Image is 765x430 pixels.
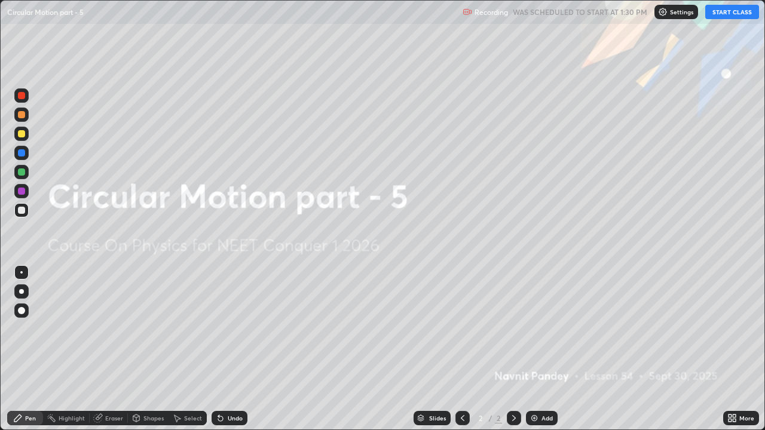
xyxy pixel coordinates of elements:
[7,7,84,17] p: Circular Motion part - 5
[739,415,754,421] div: More
[705,5,759,19] button: START CLASS
[184,415,202,421] div: Select
[25,415,36,421] div: Pen
[530,413,539,423] img: add-slide-button
[429,415,446,421] div: Slides
[475,414,486,422] div: 2
[59,415,85,421] div: Highlight
[489,414,492,422] div: /
[143,415,164,421] div: Shapes
[105,415,123,421] div: Eraser
[541,415,553,421] div: Add
[495,413,502,423] div: 2
[670,9,693,15] p: Settings
[658,7,668,17] img: class-settings-icons
[228,415,243,421] div: Undo
[475,8,508,17] p: Recording
[463,7,472,17] img: recording.375f2c34.svg
[513,7,647,17] h5: WAS SCHEDULED TO START AT 1:30 PM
